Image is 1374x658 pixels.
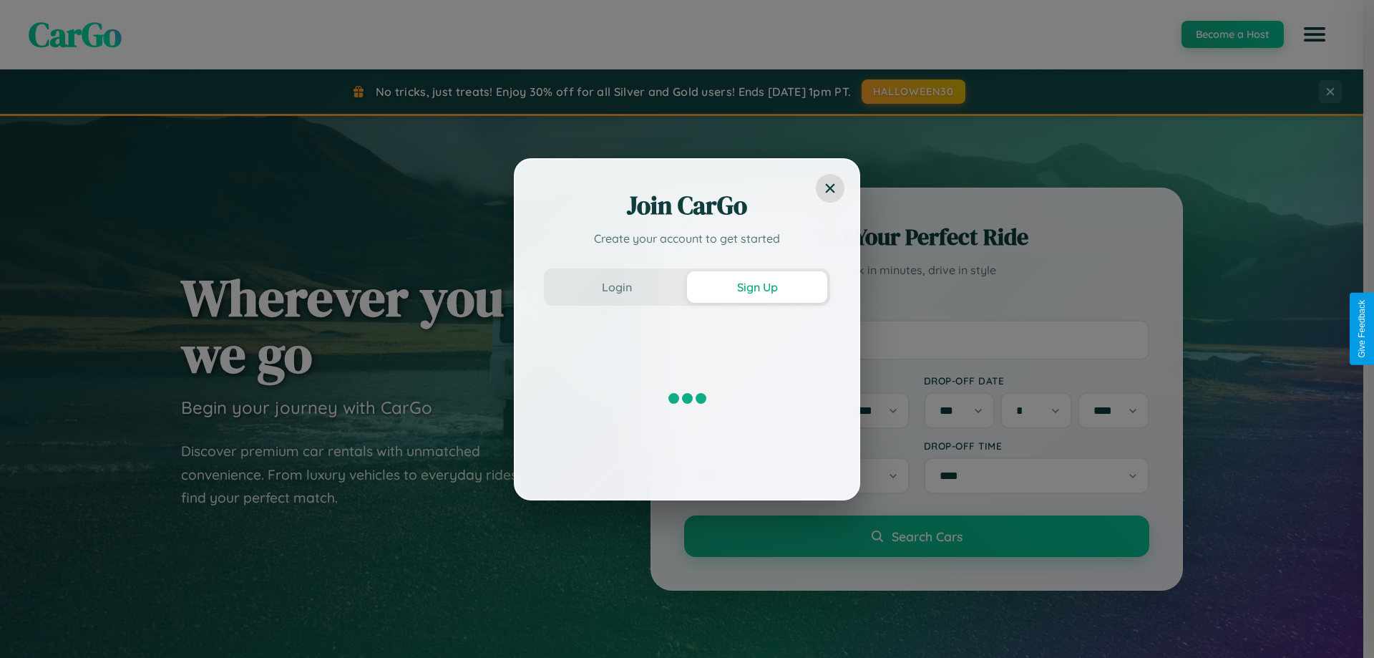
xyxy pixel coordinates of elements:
p: Create your account to get started [544,230,830,247]
div: Give Feedback [1357,300,1367,358]
button: Login [547,271,687,303]
button: Sign Up [687,271,827,303]
iframe: Intercom live chat [14,609,49,644]
h2: Join CarGo [544,188,830,223]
